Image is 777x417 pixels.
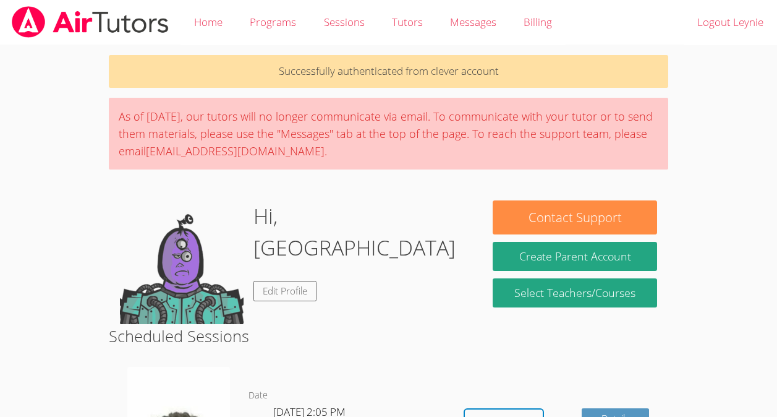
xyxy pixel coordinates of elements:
[493,242,656,271] button: Create Parent Account
[109,98,668,170] div: As of [DATE], our tutors will no longer communicate via email. To communicate with your tutor or ...
[109,324,668,348] h2: Scheduled Sessions
[253,281,316,301] a: Edit Profile
[109,55,668,88] p: Successfully authenticated from clever account
[493,200,656,234] button: Contact Support
[120,200,244,324] img: default.png
[450,15,496,29] span: Messages
[11,6,170,38] img: airtutors_banner-c4298cdbf04f3fff15de1276eac7730deb9818008684d7c2e4769d2f7ddbe033.png
[248,388,268,403] dt: Date
[253,200,470,264] h1: Hi, [GEOGRAPHIC_DATA]
[493,278,656,307] a: Select Teachers/Courses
